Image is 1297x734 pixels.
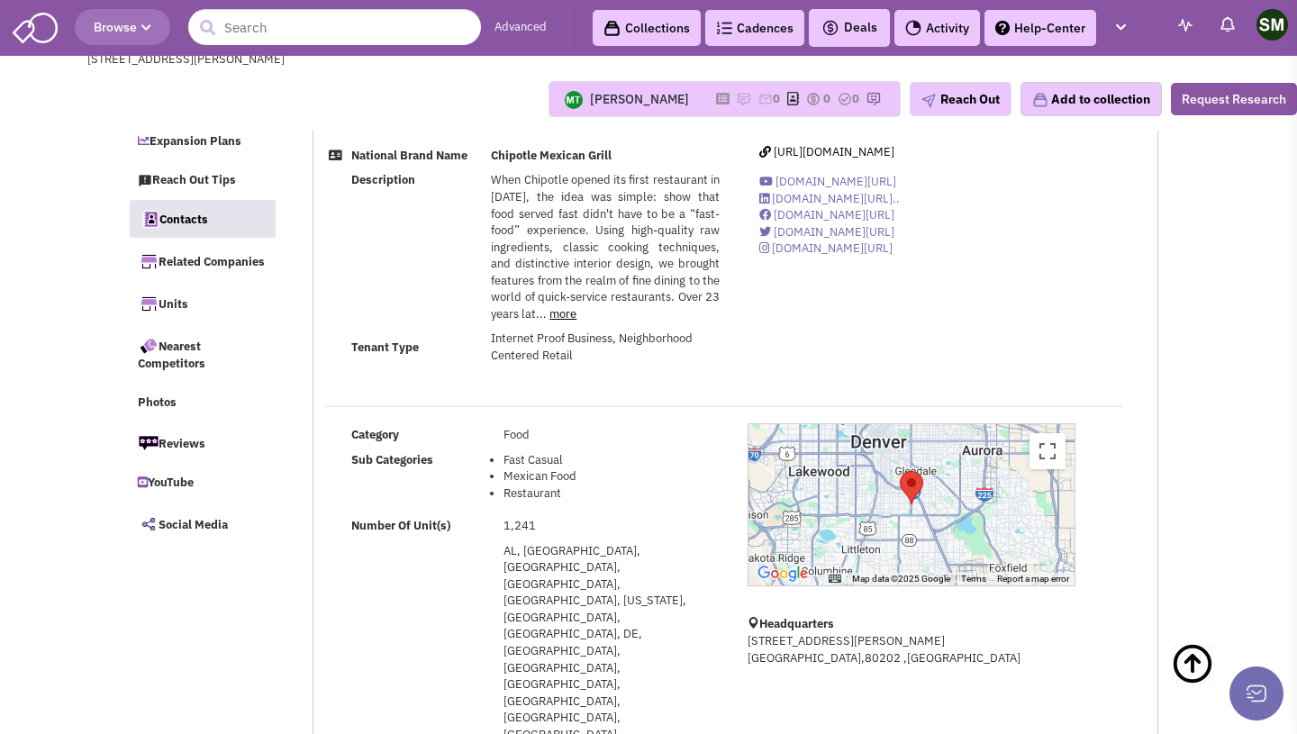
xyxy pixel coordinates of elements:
a: Open this area in Google Maps (opens a new window) [753,562,812,585]
div: [STREET_ADDRESS][PERSON_NAME] [87,51,558,68]
img: plane.png [921,94,936,108]
span: 0 [823,91,830,106]
span: Deals [821,19,877,35]
td: 1,241 [499,514,723,539]
a: Photos [129,386,275,421]
span: [URL][DOMAIN_NAME] [774,144,894,159]
button: Toggle fullscreen view [1029,433,1066,469]
a: [DOMAIN_NAME][URL].. [759,191,900,206]
a: more [549,306,576,322]
a: Nearest Competitors [129,327,275,382]
div: Chipotle Mexican Grill [900,471,923,504]
a: Report a map error [997,574,1069,584]
a: Expansion Plans [129,125,275,159]
button: Browse [75,9,170,45]
a: YouTube [129,467,275,501]
a: Cadences [705,10,804,46]
a: Related Companies [129,242,275,280]
a: [DOMAIN_NAME][URL] [759,240,893,256]
img: icon-deals.svg [821,17,839,39]
b: National Brand Name [351,148,467,163]
a: Social Media [129,505,275,543]
a: [URL][DOMAIN_NAME] [759,144,894,159]
span: [DOMAIN_NAME][URL] [774,207,894,222]
a: [DOMAIN_NAME][URL] [759,207,894,222]
span: [DOMAIN_NAME][URL].. [772,191,900,206]
b: Tenant Type [351,340,419,355]
b: Sub Categories [351,452,433,467]
img: Safin Momin [1256,9,1288,41]
a: Contacts [130,200,276,238]
button: Deals [816,16,883,40]
span: [DOMAIN_NAME][URL] [774,224,894,240]
a: Activity [894,10,980,46]
input: Search [188,9,481,45]
div: [PERSON_NAME] [590,90,689,108]
img: icon-collection-lavender-black.svg [603,20,621,37]
a: Units [129,285,275,322]
td: Food [499,423,723,448]
button: Request Research [1171,83,1297,115]
img: research-icon.png [866,92,881,106]
b: Chipotle Mexican Grill [491,148,612,163]
li: Restaurant [503,485,721,503]
img: icon-note.png [737,92,751,106]
span: Browse [94,19,151,35]
img: SmartAdmin [13,9,58,43]
img: icon-email-active-16.png [758,92,773,106]
p: [STREET_ADDRESS][PERSON_NAME] [GEOGRAPHIC_DATA],80202 ,[GEOGRAPHIC_DATA] [748,633,1075,666]
b: Headquarters [759,616,834,631]
span: When Chipotle opened its first restaurant in [DATE], the idea was simple: show that food served f... [491,172,720,322]
a: [DOMAIN_NAME][URL] [759,224,894,240]
b: Number Of Unit(s) [351,518,450,533]
td: Internet Proof Business, Neighborhood Centered Retail [487,327,724,368]
a: [DOMAIN_NAME][URL] [759,174,896,189]
span: [DOMAIN_NAME][URL] [772,240,893,256]
a: Terms (opens in new tab) [961,574,986,584]
img: help.png [995,21,1010,35]
img: Activity.png [905,20,921,36]
a: Advanced [494,19,547,36]
a: Reviews [129,424,275,462]
span: 0 [852,91,859,106]
b: Description [351,172,415,187]
a: Reach Out Tips [129,164,275,198]
a: Help-Center [984,10,1096,46]
button: Keyboard shortcuts [829,573,841,585]
b: Category [351,427,399,442]
button: Add to collection [1020,82,1162,116]
li: Fast Casual [503,452,721,469]
span: [DOMAIN_NAME][URL] [775,174,896,189]
img: icon-collection-lavender.png [1032,92,1048,108]
li: Mexican Food [503,468,721,485]
a: Collections [593,10,701,46]
img: icon-dealamount.png [806,92,821,106]
img: Google [753,562,812,585]
img: Cadences_logo.png [716,22,732,34]
span: 0 [773,91,780,106]
img: TaskCount.png [838,92,852,106]
button: Reach Out [910,82,1011,116]
span: Map data ©2025 Google [852,574,950,584]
